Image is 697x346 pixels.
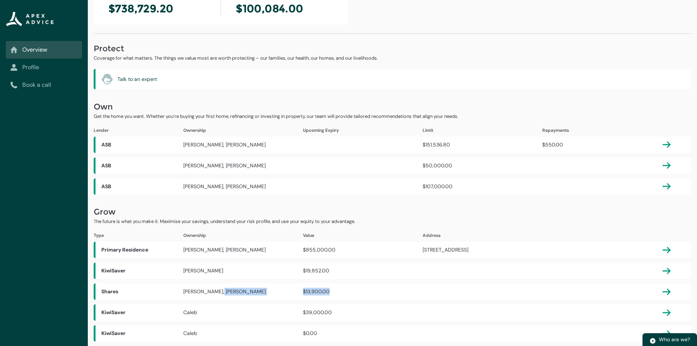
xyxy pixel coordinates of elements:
[303,232,423,239] div: Value
[6,41,82,94] nav: Sub page
[542,127,662,134] div: Repayments
[101,73,113,85] lightning-icon: Talk to an expert
[95,137,183,153] span: ASB
[95,242,183,258] span: Primary Residence
[94,206,691,218] h2: Grow
[183,141,303,149] div: [PERSON_NAME], [PERSON_NAME]
[423,162,452,169] lightning-formatted-number: $50,000.00
[303,330,317,336] lightning-formatted-number: $0.00
[303,288,330,295] lightning-formatted-number: $13,900.00
[117,75,157,83] a: Talk to an expert
[230,2,340,16] h2: $100,084.00
[303,127,423,134] div: Upcoming Expiry
[94,127,181,134] div: Lender
[10,63,78,72] a: Profile
[303,246,336,253] lightning-formatted-number: $855,000.00
[303,309,332,316] lightning-formatted-number: $39,000.00
[423,127,542,134] div: Limit
[6,12,54,26] img: Apex Advice Group
[423,246,542,254] div: [STREET_ADDRESS]
[303,267,329,274] lightning-formatted-number: $19,852.00
[183,288,303,295] div: [PERSON_NAME], [PERSON_NAME]
[95,325,183,342] span: KiwiSaver
[659,336,690,343] span: Who are we?
[94,218,691,225] p: The future is what you make it. Maximise your savings, understand your risk profile, and use your...
[183,267,303,275] div: [PERSON_NAME]
[10,45,78,54] a: Overview
[542,141,563,148] lightning-formatted-number: $550.00
[95,263,183,279] span: KiwiSaver
[183,183,303,190] div: [PERSON_NAME], [PERSON_NAME]
[102,2,212,16] h2: $738,729.20
[95,157,183,174] span: ASB
[10,81,78,89] a: Book a call
[183,246,303,254] div: [PERSON_NAME], [PERSON_NAME]
[94,55,691,62] p: Coverage for what matters. The things we value most are worth protecting – our families, our heal...
[423,183,453,190] lightning-formatted-number: $107,000.00
[94,113,691,120] p: Get the home you want. Whether you’re buying your first home, refinancing or investing in propert...
[183,330,303,337] div: Caleb
[94,101,691,113] h2: Own
[94,232,181,239] div: Type
[423,232,542,239] div: Address
[423,141,450,148] lightning-formatted-number: $151,536.80
[94,43,691,55] h2: Protect
[183,232,303,239] div: Ownership
[95,283,183,300] span: Shares
[183,127,303,134] div: Ownership
[649,338,656,344] img: play.svg
[95,304,183,321] span: KiwiSaver
[95,178,183,195] span: ASB
[183,162,303,170] div: [PERSON_NAME], [PERSON_NAME]
[183,309,303,316] div: Caleb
